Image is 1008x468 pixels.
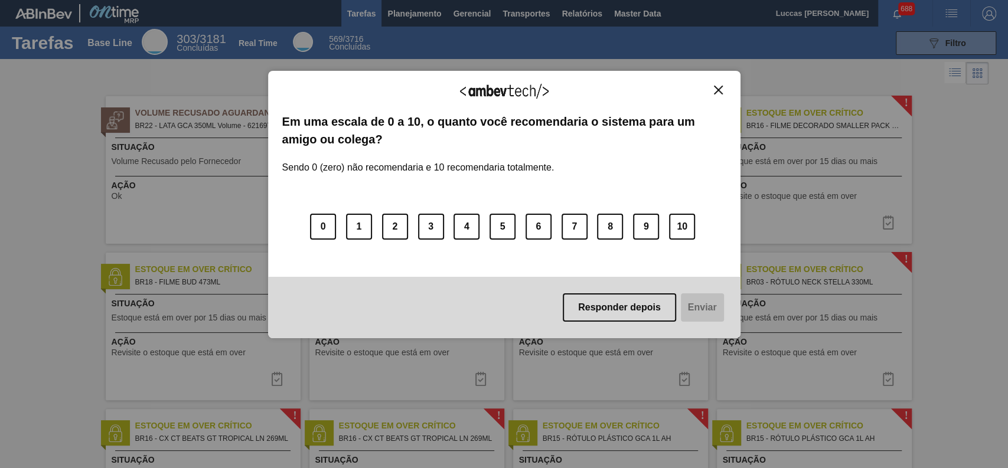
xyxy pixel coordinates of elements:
img: Close [714,86,723,94]
img: Logo Ambevtech [460,84,549,99]
button: 4 [454,214,479,240]
button: Close [710,85,726,95]
button: 10 [669,214,695,240]
button: 5 [490,214,516,240]
button: 8 [597,214,623,240]
button: 2 [382,214,408,240]
label: Em uma escala de 0 a 10, o quanto você recomendaria o sistema para um amigo ou colega? [282,113,726,149]
label: Sendo 0 (zero) não recomendaria e 10 recomendaria totalmente. [282,148,554,173]
button: 7 [562,214,588,240]
button: 3 [418,214,444,240]
button: 0 [310,214,336,240]
button: 1 [346,214,372,240]
button: 6 [526,214,552,240]
button: Responder depois [563,293,676,322]
button: 9 [633,214,659,240]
